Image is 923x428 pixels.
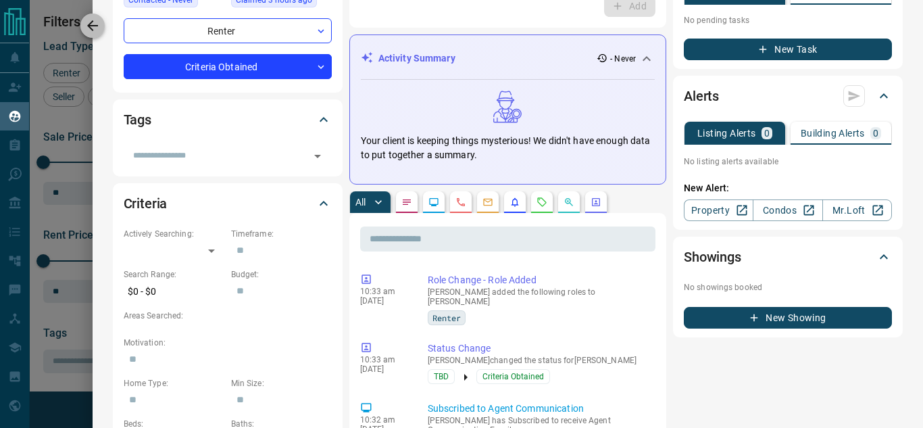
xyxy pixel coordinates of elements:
[355,197,366,207] p: All
[231,268,332,281] p: Budget:
[684,199,753,221] a: Property
[360,296,407,306] p: [DATE]
[801,128,865,138] p: Building Alerts
[401,197,412,208] svg: Notes
[361,134,655,162] p: Your client is keeping things mysterious! We didn't have enough data to put together a summary.
[764,128,770,138] p: 0
[697,128,756,138] p: Listing Alerts
[308,147,327,166] button: Open
[428,402,650,416] p: Subscribed to Agent Communication
[684,281,892,293] p: No showings booked
[360,364,407,374] p: [DATE]
[124,310,332,322] p: Areas Searched:
[428,287,650,306] p: [PERSON_NAME] added the following roles to [PERSON_NAME]
[124,281,224,303] p: $0 - $0
[684,10,892,30] p: No pending tasks
[428,356,650,365] p: [PERSON_NAME] changed the status for [PERSON_NAME]
[124,268,224,281] p: Search Range:
[428,273,650,287] p: Role Change - Role Added
[124,337,332,349] p: Motivation:
[124,193,168,214] h2: Criteria
[124,103,332,136] div: Tags
[684,181,892,195] p: New Alert:
[684,80,892,112] div: Alerts
[591,197,601,208] svg: Agent Actions
[124,18,332,43] div: Renter
[684,246,741,268] h2: Showings
[482,197,493,208] svg: Emails
[482,370,544,383] span: Criteria Obtained
[124,228,224,240] p: Actively Searching:
[873,128,878,138] p: 0
[684,85,719,107] h2: Alerts
[822,199,892,221] a: Mr.Loft
[684,307,892,329] button: New Showing
[360,415,407,425] p: 10:32 am
[231,228,332,240] p: Timeframe:
[564,197,574,208] svg: Opportunities
[361,46,655,71] div: Activity Summary- Never
[610,53,636,65] p: - Never
[124,109,151,130] h2: Tags
[684,241,892,273] div: Showings
[428,341,650,356] p: Status Change
[360,287,407,296] p: 10:33 am
[124,54,332,79] div: Criteria Obtained
[753,199,822,221] a: Condos
[428,197,439,208] svg: Lead Browsing Activity
[434,370,449,383] span: TBD
[684,156,892,168] p: No listing alerts available
[124,377,224,389] p: Home Type:
[432,311,461,325] span: Renter
[509,197,520,208] svg: Listing Alerts
[455,197,466,208] svg: Calls
[684,39,892,60] button: New Task
[378,51,455,66] p: Activity Summary
[537,197,547,208] svg: Requests
[360,355,407,364] p: 10:33 am
[124,187,332,220] div: Criteria
[231,377,332,389] p: Min Size:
